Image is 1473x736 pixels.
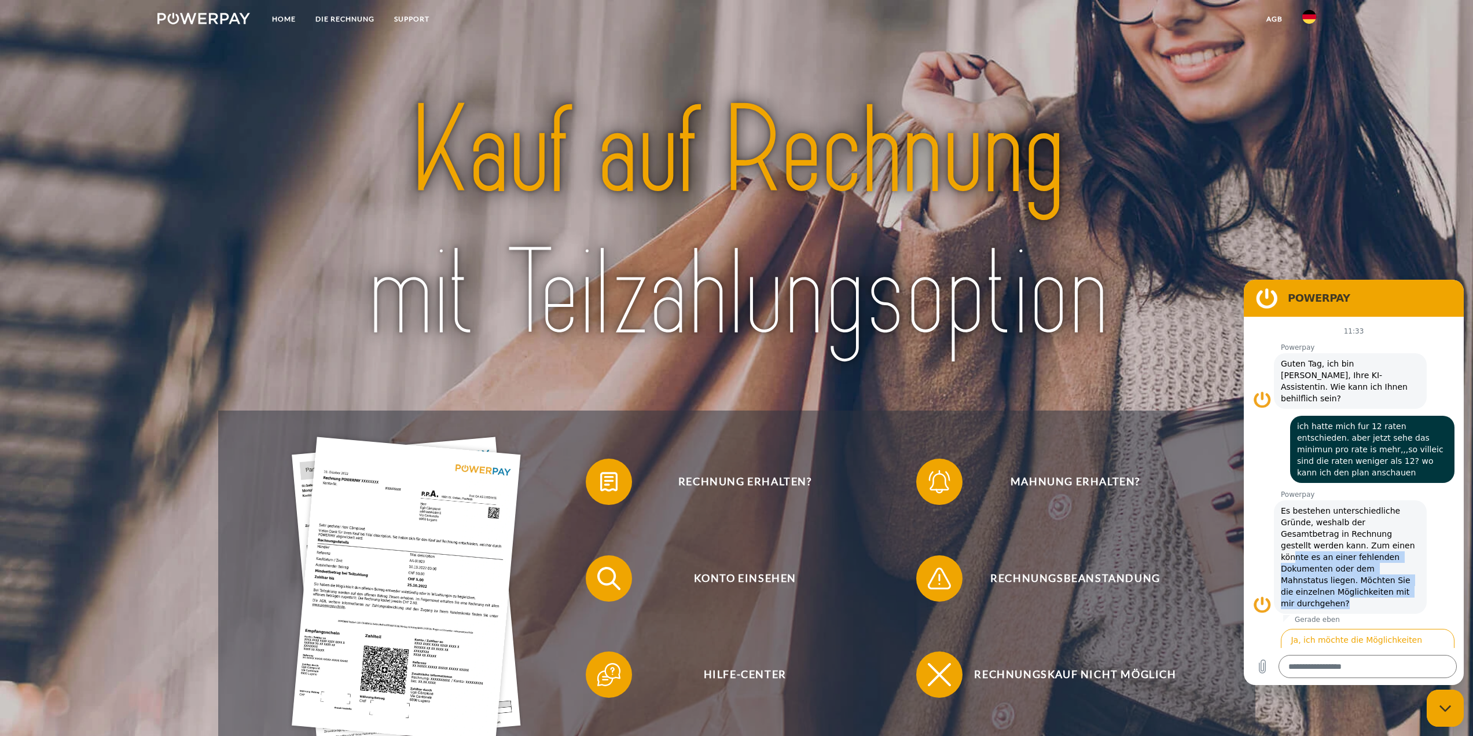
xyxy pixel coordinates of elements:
button: Mahnung erhalten? [916,459,1217,505]
img: qb_help.svg [594,660,623,689]
button: Konto einsehen [586,555,887,602]
button: Hilfe-Center [586,651,887,698]
iframe: Schaltfläche zum Öffnen des Messaging-Fensters; Konversation läuft [1427,690,1464,727]
img: qb_bill.svg [594,467,623,496]
a: Home [262,9,306,30]
img: de [1302,10,1316,24]
img: qb_close.svg [925,660,954,689]
a: agb [1257,9,1292,30]
button: Rechnung erhalten? [586,459,887,505]
span: Rechnung erhalten? [603,459,887,505]
img: title-powerpay_de.svg [278,74,1195,372]
a: SUPPORT [384,9,439,30]
button: Rechnungsbeanstandung [916,555,1217,602]
span: Mahnung erhalten? [934,459,1217,505]
img: qb_bell.svg [925,467,954,496]
span: Rechnungskauf nicht möglich [934,651,1217,698]
a: DIE RECHNUNG [306,9,384,30]
img: logo-powerpay-white.svg [157,13,251,24]
img: qb_warning.svg [925,564,954,593]
span: Hilfe-Center [603,651,887,698]
span: Rechnungsbeanstandung [934,555,1217,602]
span: Konto einsehen [603,555,887,602]
img: qb_search.svg [594,564,623,593]
iframe: Messaging-Fenster [1244,280,1464,685]
button: Rechnungskauf nicht möglich [916,651,1217,698]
